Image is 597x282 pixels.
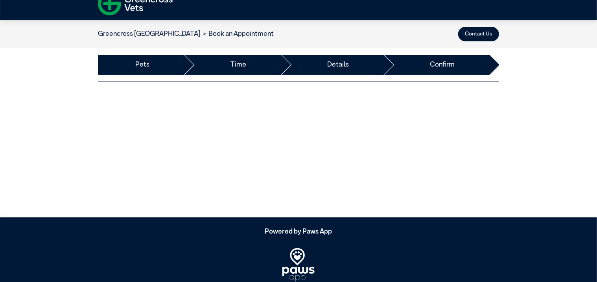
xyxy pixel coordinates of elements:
[98,29,274,39] nav: breadcrumb
[430,60,455,70] a: Confirm
[458,27,499,41] button: Contact Us
[200,29,274,39] li: Book an Appointment
[98,31,200,37] a: Greencross [GEOGRAPHIC_DATA]
[282,248,315,282] img: PawsApp
[135,60,149,70] a: Pets
[98,228,499,236] h5: Powered by Paws App
[230,60,246,70] a: Time
[327,60,349,70] a: Details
